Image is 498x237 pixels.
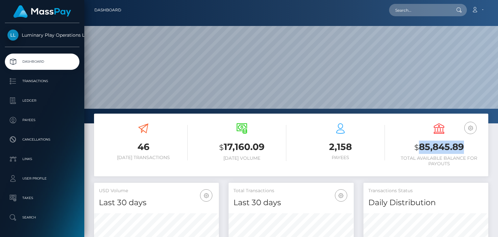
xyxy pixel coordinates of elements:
[5,54,79,70] a: Dashboard
[233,188,349,194] h5: Total Transactions
[99,197,214,208] h4: Last 30 days
[233,197,349,208] h4: Last 30 days
[197,141,286,154] h3: 17,160.09
[99,188,214,194] h5: USD Volume
[368,197,483,208] h4: Daily Distribution
[5,209,79,226] a: Search
[99,141,188,153] h3: 46
[296,141,385,153] h3: 2,158
[5,32,79,38] span: Luminary Play Operations Limited
[389,4,450,16] input: Search...
[5,190,79,206] a: Taxes
[94,3,121,17] a: Dashboard
[368,188,483,194] h5: Transactions Status
[7,96,77,106] p: Ledger
[7,76,77,86] p: Transactions
[5,151,79,167] a: Links
[7,135,77,144] p: Cancellations
[7,115,77,125] p: Payees
[7,57,77,67] p: Dashboard
[7,30,18,41] img: Luminary Play Operations Limited
[99,155,188,160] h6: [DATE] Transactions
[13,5,71,18] img: MassPay Logo
[197,156,286,161] h6: [DATE] Volume
[7,174,77,183] p: User Profile
[5,170,79,187] a: User Profile
[296,155,385,160] h6: Payees
[7,193,77,203] p: Taxes
[5,131,79,148] a: Cancellations
[395,141,483,154] h3: 85,845.89
[7,154,77,164] p: Links
[5,93,79,109] a: Ledger
[5,73,79,89] a: Transactions
[7,213,77,222] p: Search
[219,143,224,152] small: $
[5,112,79,128] a: Payees
[414,143,419,152] small: $
[395,156,483,167] h6: Total Available Balance for Payouts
